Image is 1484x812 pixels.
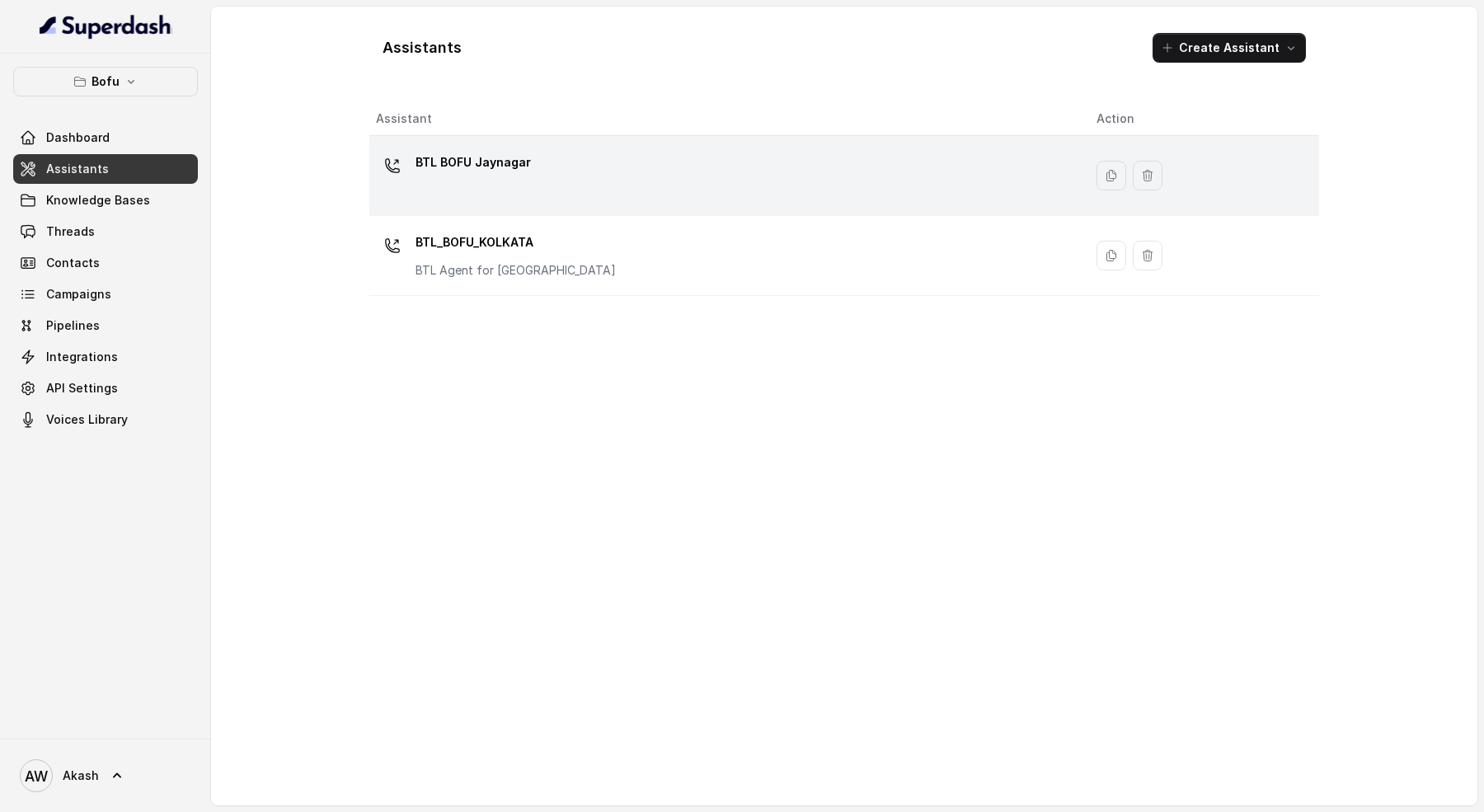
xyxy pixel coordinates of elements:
[13,248,198,278] a: Contacts
[369,102,1083,136] th: Assistant
[40,13,172,40] img: light.svg
[46,192,150,209] span: Knowledge Bases
[46,317,100,334] span: Pipelines
[383,35,462,61] h1: Assistants
[13,342,198,372] a: Integrations
[46,411,128,428] span: Voices Library
[13,217,198,246] a: Threads
[46,380,118,397] span: API Settings
[63,767,99,784] span: Akash
[46,223,95,240] span: Threads
[13,753,198,799] a: Akash
[13,279,198,309] a: Campaigns
[13,405,198,434] a: Voices Library
[46,286,111,303] span: Campaigns
[46,161,109,177] span: Assistants
[92,72,120,92] p: Bofu
[46,129,110,146] span: Dashboard
[13,311,198,340] a: Pipelines
[13,67,198,96] button: Bofu
[416,149,531,176] p: BTL BOFU Jaynagar
[416,262,616,279] p: BTL Agent for [GEOGRAPHIC_DATA]
[1153,33,1306,63] button: Create Assistant
[13,185,198,215] a: Knowledge Bases
[13,373,198,403] a: API Settings
[416,229,616,256] p: BTL_BOFU_KOLKATA
[13,123,198,153] a: Dashboard
[13,154,198,184] a: Assistants
[46,349,118,365] span: Integrations
[25,767,48,785] text: AW
[46,255,100,271] span: Contacts
[1083,102,1319,136] th: Action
